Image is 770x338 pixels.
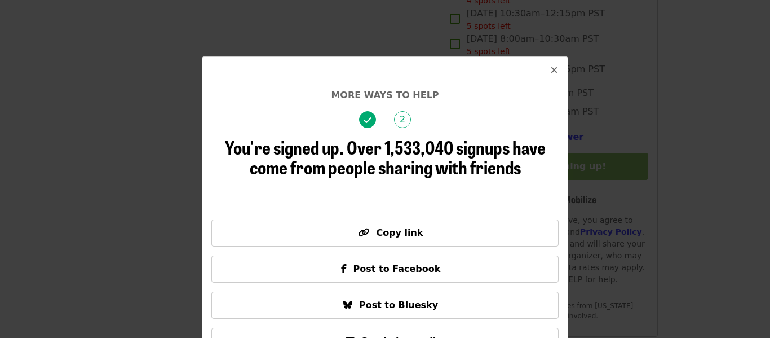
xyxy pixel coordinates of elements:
[394,111,411,128] span: 2
[541,57,568,84] button: Close
[551,65,557,76] i: times icon
[364,115,371,126] i: check icon
[211,256,559,283] button: Post to Facebook
[353,264,441,274] span: Post to Facebook
[250,134,546,180] span: Over 1,533,040 signups have come from people sharing with friends
[211,292,559,319] button: Post to Bluesky
[343,300,352,310] i: bluesky icon
[376,227,423,238] span: Copy link
[331,90,439,100] span: More ways to help
[211,220,559,247] button: Copy link
[359,300,438,310] span: Post to Bluesky
[341,264,347,274] i: facebook-f icon
[358,227,369,238] i: link icon
[225,134,344,160] span: You're signed up.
